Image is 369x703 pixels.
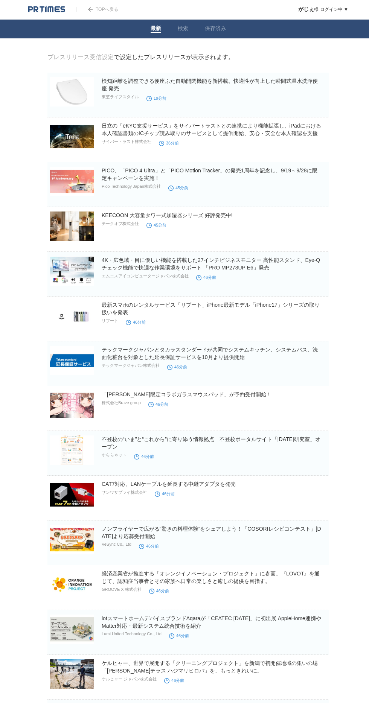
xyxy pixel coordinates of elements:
time: 46分前 [148,402,168,406]
a: ケルヒャー、世界で展開する「クリーニングプロジェクト」を新潟で初開催地域の集いの場 「[PERSON_NAME]テラス ハジマリヒロバ」を、もっときれいに。 [102,660,318,674]
a: ノンフライヤーで広がる“驚きの料理体験”をシェアしよう！「COSORIレシピコンテスト」[DATE]より応募受付開始 [102,526,321,539]
a: 保存済み [205,25,226,33]
time: 46分前 [126,320,146,324]
img: CAT7対応、LANケーブルを延長する中継アダプタを発売 [50,480,94,510]
a: 不登校の“いま”と“これから”に寄り添う情報拠点 不登校ポータルサイト「[DATE]研究室」オープン [102,436,320,450]
a: テックマークジャパンとタカラスタンダードが共同でシステムキッチン、システムバス、洗面化粧台を対象とした延長保証サービスを10月より提供開始 [102,347,318,360]
img: lotスマートホームデバイスブランドAqaraが「CEATEC 2025」に初出展 AppleHome連携やMatter対応・最新システム統合技術を紹介 [50,615,94,644]
a: 検知距離を調整できる便座ふた自動開閉機能を新搭載。快適性が向上した瞬間式温水洗浄便座 発売 [102,78,318,91]
p: サイバートラスト株式会社 [102,139,151,145]
a: KEECOON 大容量タワー式加湿器シリーズ 好評発売中! [102,212,233,218]
img: PICO、「PICO 4 Ultra」と「PICO Motion Tracker」の発売1周年を記念し、9/19～9/28に限定キャンペーンを実施！ [50,167,94,196]
time: 46分前 [169,633,189,638]
time: 45分前 [146,223,166,227]
p: Lumi United Technology Co., Ltd [102,631,162,636]
img: 不登校の“いま”と“これから”に寄り添う情報拠点 不登校ポータルサイト「あした研究室」オープン [50,435,94,465]
a: 4K・広色域・目に優しい機能を搭載した27インチビジネスモニター 高性能スタンド、Eye-Qチェック機能で快適な作業環境をサポート 「PRO MP273UP E6」発売 [102,257,320,271]
img: 日立の「eKYC支援サービス」をサイバートラストとの連携により機能拡張し、iPadにおける本人確認書類のICチップ読み取りのサービスとして提供開始、安心・安全な本人確認を支援 [50,122,94,151]
p: 東芝ライフスタイル [102,94,139,100]
time: 46分前 [149,589,169,593]
img: テックマークジャパンとタカラスタンダードが共同でシステムキッチン、システムバス、洗面化粧台を対象とした延長保証サービスを10月より提供開始 [50,346,94,375]
img: arrow.png [88,7,93,12]
img: 経済産業省が推進する「オレンジイノベーション・プロジェクト」に参画。『LOVOT』を通じて、認知症当事者とその家族へ日常の楽しさと癒しの提供を目指す。 [50,570,94,599]
a: 検索 [178,25,188,33]
p: 株式会社Brave group [102,400,141,406]
time: 19分前 [146,96,166,100]
img: logo.png [28,6,65,13]
time: 46分前 [167,365,187,369]
img: 「咲良ゆき限定コラボガラスマウスパッド」が予約受付開始！ [50,391,94,420]
time: 46分前 [155,491,175,496]
a: 最新 [151,25,161,33]
a: 最新スマホのレンタルサービス「リブート」iPhone最新モデル「iPhone17」シリーズの取り扱いを発表 [102,302,320,315]
a: PICO、「PICO 4 Ultra」と「PICO Motion Tracker」の発売1周年を記念し、9/19～9/28に限定キャンペーンを実施！ [102,167,317,181]
div: で設定したプレスリリースが表示されます。 [47,53,234,61]
img: 最新スマホのレンタルサービス「リブート」iPhone最新モデル「iPhone17」シリーズの取り扱いを発表 [50,301,94,330]
img: 検知距離を調整できる便座ふた自動開閉機能を新搭載。快適性が向上した瞬間式温水洗浄便座 発売 [50,77,94,107]
a: lotスマートホームデバイスブランドAqaraが「CEATEC [DATE]」に初出展 AppleHome連携やMatter対応・最新システム統合技術を紹介 [102,615,321,629]
span: がじぇ [298,6,314,12]
time: 46分前 [134,454,154,459]
time: 46分前 [139,544,159,548]
p: Pico Technology Japan株式会社 [102,184,161,189]
img: 4K・広色域・目に優しい機能を搭載した27インチビジネスモニター 高性能スタンド、Eye-Qチェック機能で快適な作業環境をサポート 「PRO MP273UP E6」発売 [50,256,94,286]
a: 経済産業省が推進する「オレンジイノベーション・プロジェクト」に参画。『LOVOT』を通じて、認知症当事者とその家族へ日常の楽しさと癒しの提供を目指す。 [102,571,320,584]
p: リブート [102,318,118,324]
time: 45分前 [168,186,188,190]
p: すららネット [102,452,127,458]
time: 46分前 [164,678,184,683]
a: TOPへ戻る [76,7,118,12]
a: がじぇ様 ログイン中 ▼ [298,7,348,12]
p: ケルヒャー ジャパン株式会社 [102,676,157,682]
p: テックマークジャパン株式会社 [102,363,160,368]
img: ノンフライヤーで広がる“驚きの料理体験”をシェアしよう！「COSORIレシピコンテスト」9月16日より応募受付開始 [50,525,94,554]
p: サンワサプライ株式会社 [102,490,147,495]
time: 46分前 [196,275,216,280]
a: プレスリリース受信設定 [47,54,114,60]
p: GROOVE X 株式会社 [102,587,142,592]
img: ケルヒャー、世界で展開する「クリーニングプロジェクト」を新潟で初開催地域の集いの場 「万代テラス ハジマリヒロバ」を、もっときれいに。 [50,659,94,689]
a: 「[PERSON_NAME]限定コラボガラスマウスパッド」が予約受付開始！ [102,391,271,397]
img: KEECOON 大容量タワー式加湿器シリーズ 好評発売中! [50,212,94,241]
time: 36分前 [159,141,179,145]
a: CAT7対応、LANケーブルを延長する中継アダプタを発売 [102,481,236,487]
p: テークオフ株式会社 [102,221,139,227]
a: 日立の「eKYC支援サービス」をサイバートラストとの連携により機能拡張し、iPadにおける本人確認書類のICチップ読み取りのサービスとして提供開始、安心・安全な本人確認を支援 [102,123,321,136]
p: VeSync Co., Ltd [102,542,131,546]
p: エムエスアイコンピュータージャパン株式会社 [102,273,189,279]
